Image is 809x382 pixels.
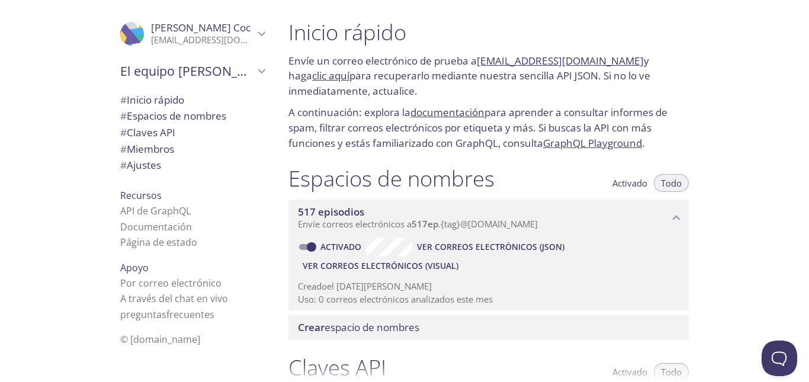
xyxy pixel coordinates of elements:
[127,142,174,156] font: Miembros
[120,308,166,321] font: Preguntas
[412,237,569,256] button: Ver correos electrónicos (JSON)
[288,54,649,83] font: y haga
[120,220,192,233] a: Documentación
[298,218,412,230] font: Envíe correos electrónicos a
[120,333,200,346] font: © [DOMAIN_NAME]
[151,34,294,46] font: [EMAIL_ADDRESS][DOMAIN_NAME]
[298,205,364,219] font: 517 episodios
[288,54,477,68] font: Envíe un correo electrónico de prueba a
[288,105,667,149] font: para aprender a consultar informes de spam, filtrar correos electrónicos por etiqueta y más. Si b...
[111,92,274,108] div: Inicio rápido
[298,256,463,275] button: Ver correos electrónicos (visual)
[111,14,274,53] div: Wilson Coc
[120,126,127,139] font: #
[438,218,441,230] font: .
[111,124,274,141] div: Claves API
[460,218,538,230] font: @[DOMAIN_NAME]
[151,21,231,34] font: [PERSON_NAME]
[288,105,410,119] font: A continuación: explora la
[303,260,458,271] font: Ver correos electrónicos (visual)
[120,142,127,156] font: #
[410,105,484,119] a: documentación
[120,93,127,107] font: #
[127,109,226,123] font: Espacios de nombres
[605,174,654,192] button: Activado
[320,241,361,252] font: Activado
[762,341,797,376] iframe: Ayuda Scout Beacon - Abierto
[127,93,184,107] font: Inicio rápido
[120,158,127,172] font: #
[298,320,325,334] font: Crear
[661,177,682,189] font: Todo
[120,261,149,274] font: Apoyo
[288,69,650,98] font: para recuperarlo mediante nuestra sencilla API JSON. Si no lo ve inmediatamente, actualice.
[412,218,438,230] font: 517ep
[127,126,175,139] font: Claves API
[111,141,274,158] div: Miembros
[441,218,460,230] font: {tag}
[288,315,689,340] div: Crear espacio de nombres
[312,69,349,82] a: clic aquí
[120,236,197,249] a: Página de estado
[477,54,644,68] a: [EMAIL_ADDRESS][DOMAIN_NAME]
[120,189,162,202] font: Recursos
[120,277,221,290] font: Por correo electrónico
[298,293,493,305] font: Uso: 0 correos electrónicos analizados este mes
[327,280,432,292] font: el [DATE][PERSON_NAME]
[642,136,645,150] font: .
[111,56,274,86] div: El equipo de Wilson
[233,21,251,34] font: Coc
[127,158,161,172] font: Ajustes
[166,308,214,321] font: frecuentes
[298,280,327,292] font: Creado
[654,174,689,192] button: Todo
[288,200,689,236] div: Espacio de nombres 517ep
[288,352,386,382] font: Claves API
[120,109,127,123] font: #
[120,204,191,217] a: API de GraphQL
[111,157,274,174] div: Configuración del equipo
[111,108,274,124] div: Espacios de nombres
[612,177,647,189] font: Activado
[325,320,419,334] font: espacio de nombres
[543,136,642,150] a: GraphQL Playground
[288,17,406,47] font: Inicio rápido
[417,241,564,252] font: Ver correos electrónicos (JSON)
[288,163,495,193] font: Espacios de nombres
[120,62,277,79] font: El equipo [PERSON_NAME]
[120,292,228,305] font: A través del chat en vivo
